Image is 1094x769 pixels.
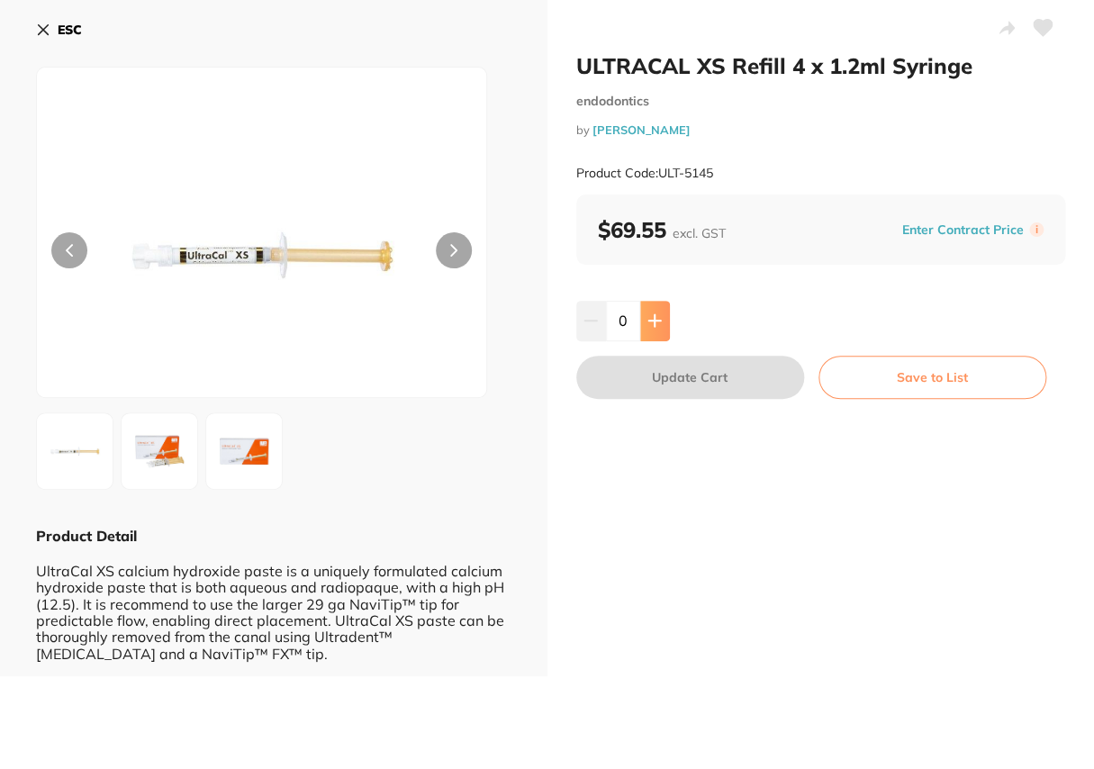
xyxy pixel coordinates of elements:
img: XzIuanBn [127,419,192,484]
button: Update Cart [576,356,804,399]
b: ESC [58,22,82,38]
small: endodontics [576,94,1066,109]
span: excl. GST [673,225,726,241]
button: ESC [36,14,82,45]
button: Enter Contract Price [897,222,1029,239]
img: LmpwZw [127,113,396,397]
h2: ULTRACAL XS Refill 4 x 1.2ml Syringe [576,52,1066,79]
img: LmpwZw [42,419,107,484]
div: UltraCal XS calcium hydroxide paste is a uniquely formulated calcium hydroxide paste that is both... [36,546,511,662]
img: XzMuanBn [212,419,276,484]
label: i [1029,222,1044,237]
small: Product Code: ULT-5145 [576,166,713,181]
small: by [576,123,1066,137]
b: Product Detail [36,527,137,545]
b: $69.55 [598,216,726,243]
a: [PERSON_NAME] [592,122,691,137]
button: Save to List [818,356,1046,399]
